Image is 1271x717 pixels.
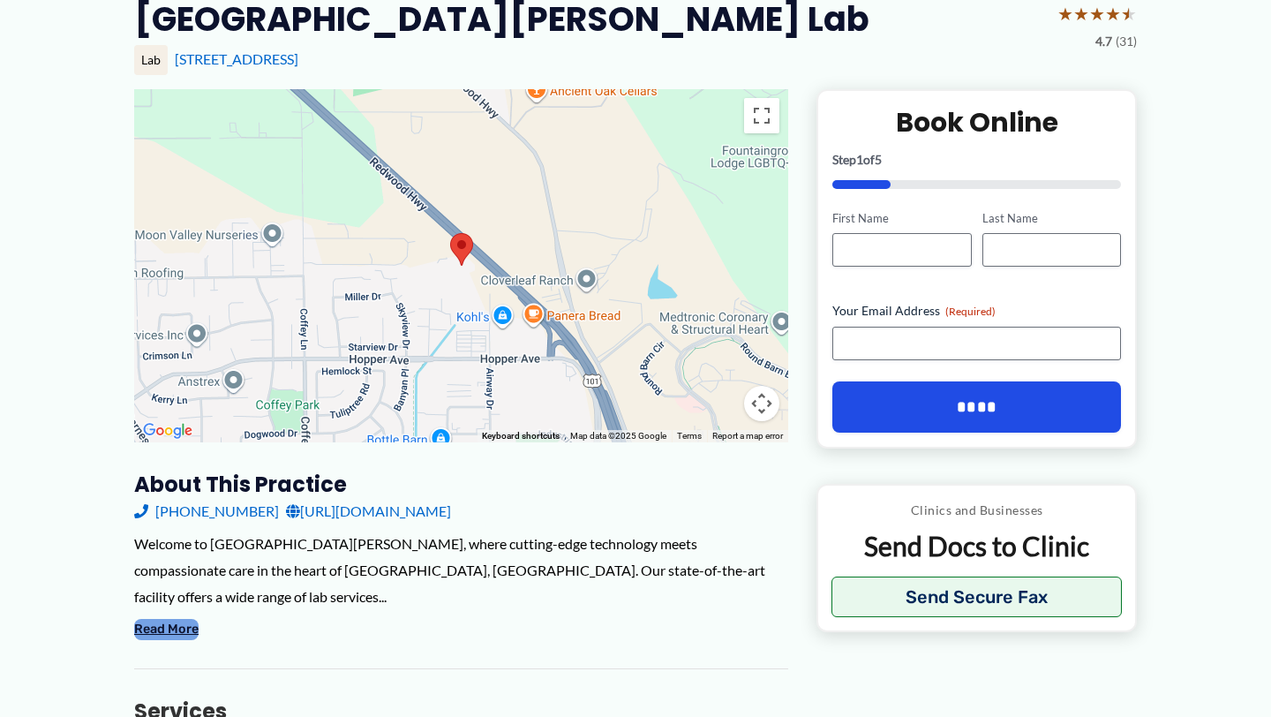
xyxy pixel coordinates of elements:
[832,105,1121,140] h2: Book Online
[856,152,863,167] span: 1
[832,302,1121,320] label: Your Email Address
[286,498,451,525] a: [URL][DOMAIN_NAME]
[831,577,1122,617] button: Send Secure Fax
[677,431,702,441] a: Terms
[982,210,1121,227] label: Last Name
[832,210,971,227] label: First Name
[832,154,1121,166] p: Step of
[139,419,197,442] img: Google
[134,498,279,525] a: [PHONE_NUMBER]
[1116,30,1137,53] span: (31)
[875,152,882,167] span: 5
[831,529,1122,563] p: Send Docs to Clinic
[139,419,197,442] a: Open this area in Google Maps (opens a new window)
[134,45,168,75] div: Lab
[134,619,199,640] button: Read More
[744,98,779,133] button: Toggle fullscreen view
[570,431,666,441] span: Map data ©2025 Google
[175,50,298,67] a: [STREET_ADDRESS]
[945,305,996,318] span: (Required)
[482,430,560,442] button: Keyboard shortcuts
[1095,30,1112,53] span: 4.7
[712,431,783,441] a: Report a map error
[831,499,1122,522] p: Clinics and Businesses
[134,471,788,498] h3: About this practice
[744,386,779,421] button: Map camera controls
[134,531,788,609] div: Welcome to [GEOGRAPHIC_DATA][PERSON_NAME], where cutting-edge technology meets compassionate care...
